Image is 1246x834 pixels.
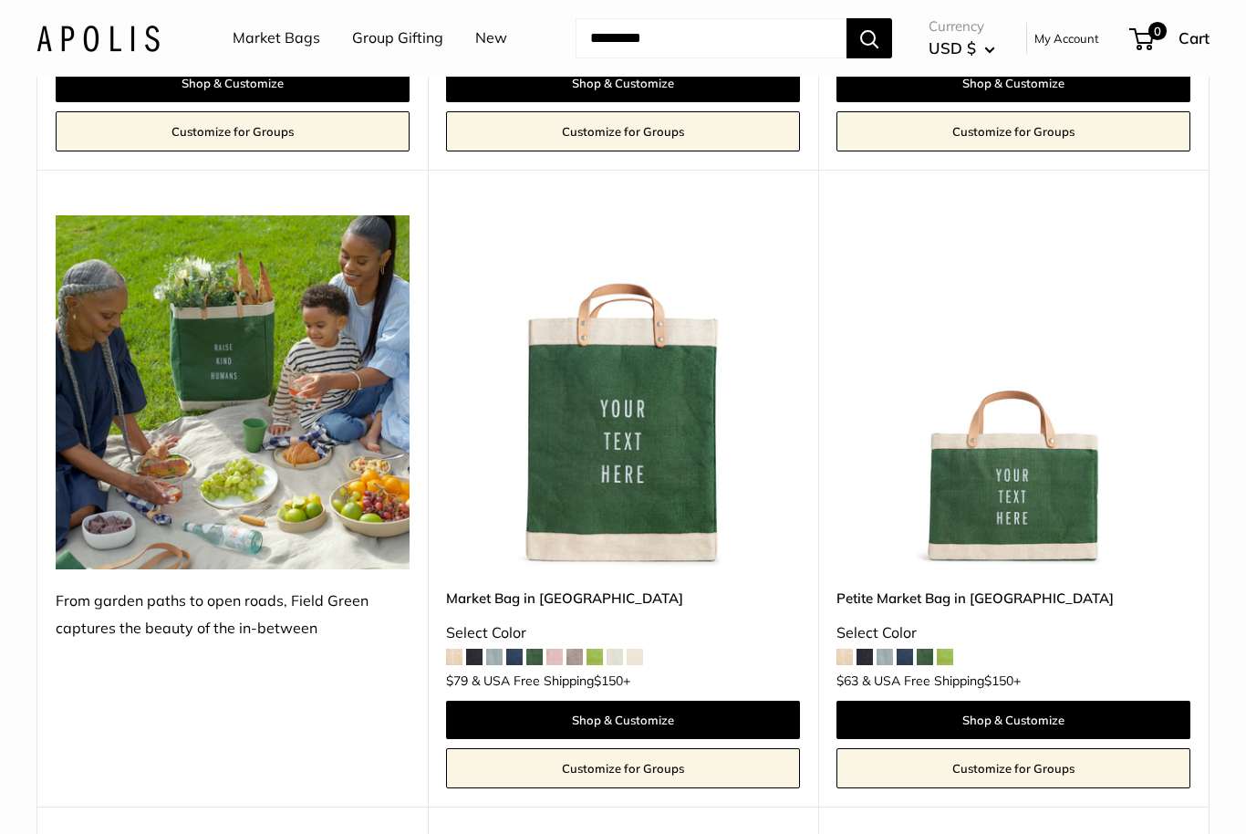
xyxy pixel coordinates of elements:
[929,14,995,39] span: Currency
[446,215,800,569] img: description_Make it yours with custom printed text.
[446,64,800,102] a: Shop & Customize
[446,620,800,647] div: Select Color
[36,25,160,51] img: Apolis
[836,64,1190,102] a: Shop & Customize
[836,620,1190,647] div: Select Color
[862,674,1021,687] span: & USA Free Shipping +
[836,588,1190,609] a: Petite Market Bag in [GEOGRAPHIC_DATA]
[1179,28,1210,47] span: Cart
[984,672,1013,689] span: $150
[594,672,623,689] span: $150
[836,215,1190,569] a: description_Make it yours with custom printed text.description_Take it anywhere with easy-grip ha...
[56,215,410,569] img: From garden paths to open roads, Field Green captures the beauty of the in-between
[446,588,800,609] a: Market Bag in [GEOGRAPHIC_DATA]
[836,748,1190,788] a: Customize for Groups
[446,111,800,151] a: Customize for Groups
[446,672,468,689] span: $79
[1131,24,1210,53] a: 0 Cart
[472,674,630,687] span: & USA Free Shipping +
[352,25,443,52] a: Group Gifting
[836,701,1190,739] a: Shop & Customize
[929,34,995,63] button: USD $
[836,215,1190,569] img: description_Make it yours with custom printed text.
[56,111,410,151] a: Customize for Groups
[446,748,800,788] a: Customize for Groups
[446,215,800,569] a: description_Make it yours with custom printed text.Market Bag in Field Green
[576,18,846,58] input: Search...
[1034,27,1099,49] a: My Account
[846,18,892,58] button: Search
[836,111,1190,151] a: Customize for Groups
[56,64,410,102] a: Shop & Customize
[233,25,320,52] a: Market Bags
[475,25,507,52] a: New
[836,672,858,689] span: $63
[56,588,410,642] div: From garden paths to open roads, Field Green captures the beauty of the in-between
[929,38,976,57] span: USD $
[1148,22,1167,40] span: 0
[446,701,800,739] a: Shop & Customize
